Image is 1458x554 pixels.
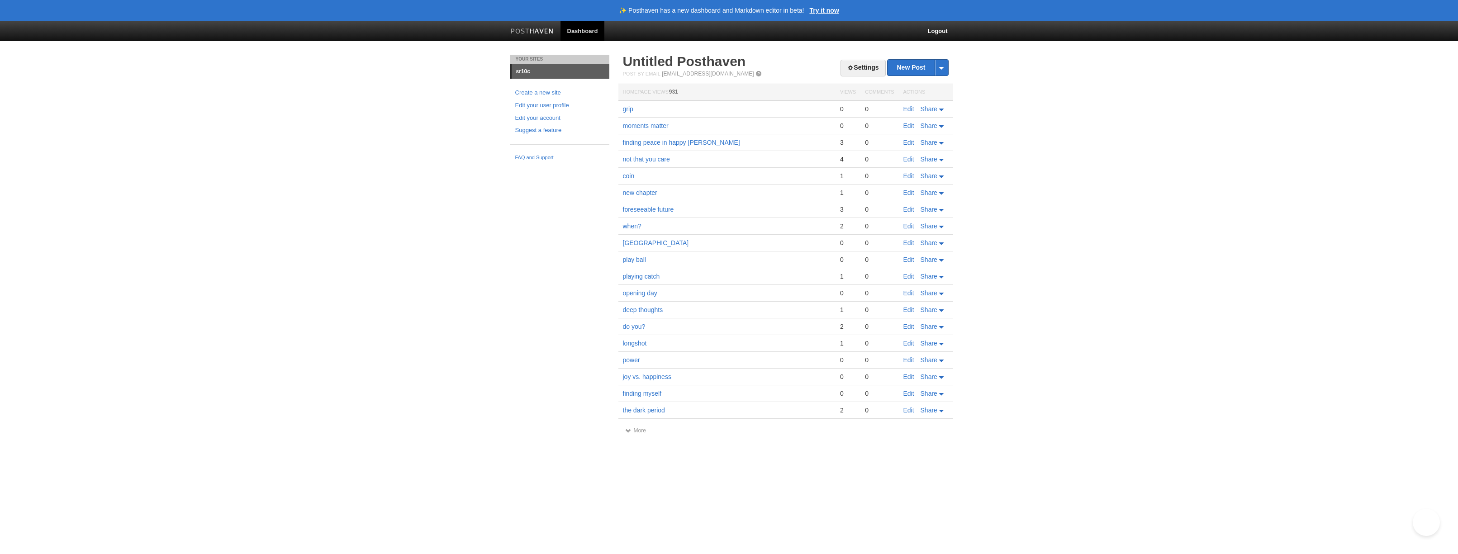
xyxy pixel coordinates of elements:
[921,156,937,163] span: Share
[619,7,804,14] header: ✨ Posthaven has a new dashboard and Markdown editor in beta!
[840,172,856,180] div: 1
[921,139,937,146] span: Share
[840,138,856,147] div: 3
[840,105,856,113] div: 0
[623,323,646,330] a: do you?
[899,84,953,101] th: Actions
[865,339,894,347] div: 0
[865,322,894,331] div: 0
[865,356,894,364] div: 0
[623,390,662,397] a: finding myself
[623,223,641,230] a: when?
[623,105,633,113] a: grip
[623,139,740,146] a: finding peace in happy [PERSON_NAME]
[840,356,856,364] div: 0
[515,126,604,135] a: Suggest a feature
[865,105,894,113] div: 0
[921,172,937,180] span: Share
[510,55,609,64] li: Your Sites
[841,60,885,76] a: Settings
[809,7,839,14] a: Try it now
[903,407,914,414] a: Edit
[623,256,646,263] a: play ball
[515,88,604,98] a: Create a new site
[865,406,894,414] div: 0
[903,289,914,297] a: Edit
[623,189,657,196] a: new chapter
[515,114,604,123] a: Edit your account
[623,54,746,69] a: Untitled Posthaven
[903,156,914,163] a: Edit
[888,60,948,76] a: New Post
[903,340,914,347] a: Edit
[921,122,937,129] span: Share
[921,189,937,196] span: Share
[903,223,914,230] a: Edit
[623,306,663,313] a: deep thoughts
[1413,509,1440,536] iframe: Help Scout Beacon - Open
[903,306,914,313] a: Edit
[840,222,856,230] div: 2
[921,105,937,113] span: Share
[860,84,898,101] th: Comments
[903,122,914,129] a: Edit
[623,289,657,297] a: opening day
[662,71,754,77] a: [EMAIL_ADDRESS][DOMAIN_NAME]
[921,390,937,397] span: Share
[903,139,914,146] a: Edit
[840,256,856,264] div: 0
[623,239,689,246] a: [GEOGRAPHIC_DATA]
[840,122,856,130] div: 0
[618,84,836,101] th: Homepage Views
[921,373,937,380] span: Share
[840,205,856,213] div: 3
[921,239,937,246] span: Share
[623,122,669,129] a: moments matter
[865,239,894,247] div: 0
[836,84,860,101] th: Views
[903,273,914,280] a: Edit
[625,427,646,434] a: More
[921,323,937,330] span: Share
[865,189,894,197] div: 0
[840,406,856,414] div: 2
[865,289,894,297] div: 0
[623,172,635,180] a: coin
[560,21,605,41] a: Dashboard
[921,206,937,213] span: Share
[865,256,894,264] div: 0
[865,205,894,213] div: 0
[623,373,671,380] a: joy vs. happiness
[865,122,894,130] div: 0
[840,239,856,247] div: 0
[623,356,640,364] a: power
[515,101,604,110] a: Edit your user profile
[865,222,894,230] div: 0
[840,189,856,197] div: 1
[903,256,914,263] a: Edit
[840,289,856,297] div: 0
[903,390,914,397] a: Edit
[840,339,856,347] div: 1
[921,340,937,347] span: Share
[865,306,894,314] div: 0
[903,105,914,113] a: Edit
[511,28,554,35] img: Posthaven-bar
[623,340,647,347] a: longshot
[921,356,937,364] span: Share
[840,155,856,163] div: 4
[669,89,678,95] span: 931
[840,389,856,398] div: 0
[865,389,894,398] div: 0
[840,272,856,280] div: 1
[623,273,660,280] a: playing catch
[903,373,914,380] a: Edit
[903,172,914,180] a: Edit
[903,206,914,213] a: Edit
[903,189,914,196] a: Edit
[921,223,937,230] span: Share
[903,323,914,330] a: Edit
[515,154,604,162] a: FAQ and Support
[840,306,856,314] div: 1
[623,407,665,414] a: the dark period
